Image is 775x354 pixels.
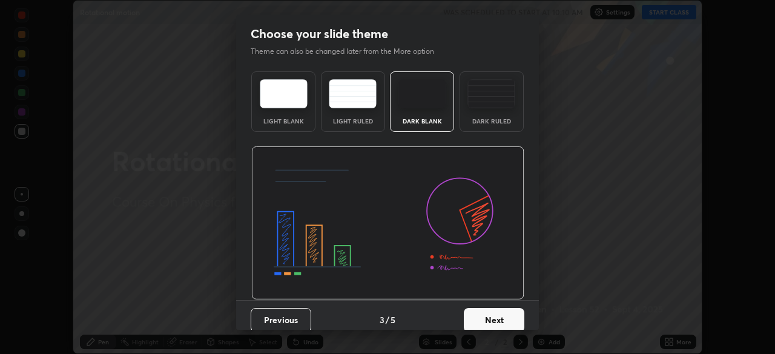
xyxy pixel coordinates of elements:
p: Theme can also be changed later from the More option [251,46,447,57]
img: lightTheme.e5ed3b09.svg [260,79,308,108]
h4: 5 [391,313,395,326]
div: Dark Blank [398,118,446,124]
div: Light Ruled [329,118,377,124]
h4: 3 [380,313,384,326]
img: lightRuledTheme.5fabf969.svg [329,79,377,108]
button: Next [464,308,524,332]
img: darkTheme.f0cc69e5.svg [398,79,446,108]
h2: Choose your slide theme [251,26,388,42]
img: darkRuledTheme.de295e13.svg [467,79,515,108]
h4: / [386,313,389,326]
div: Light Blank [259,118,308,124]
button: Previous [251,308,311,332]
div: Dark Ruled [467,118,516,124]
img: darkThemeBanner.d06ce4a2.svg [251,146,524,300]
